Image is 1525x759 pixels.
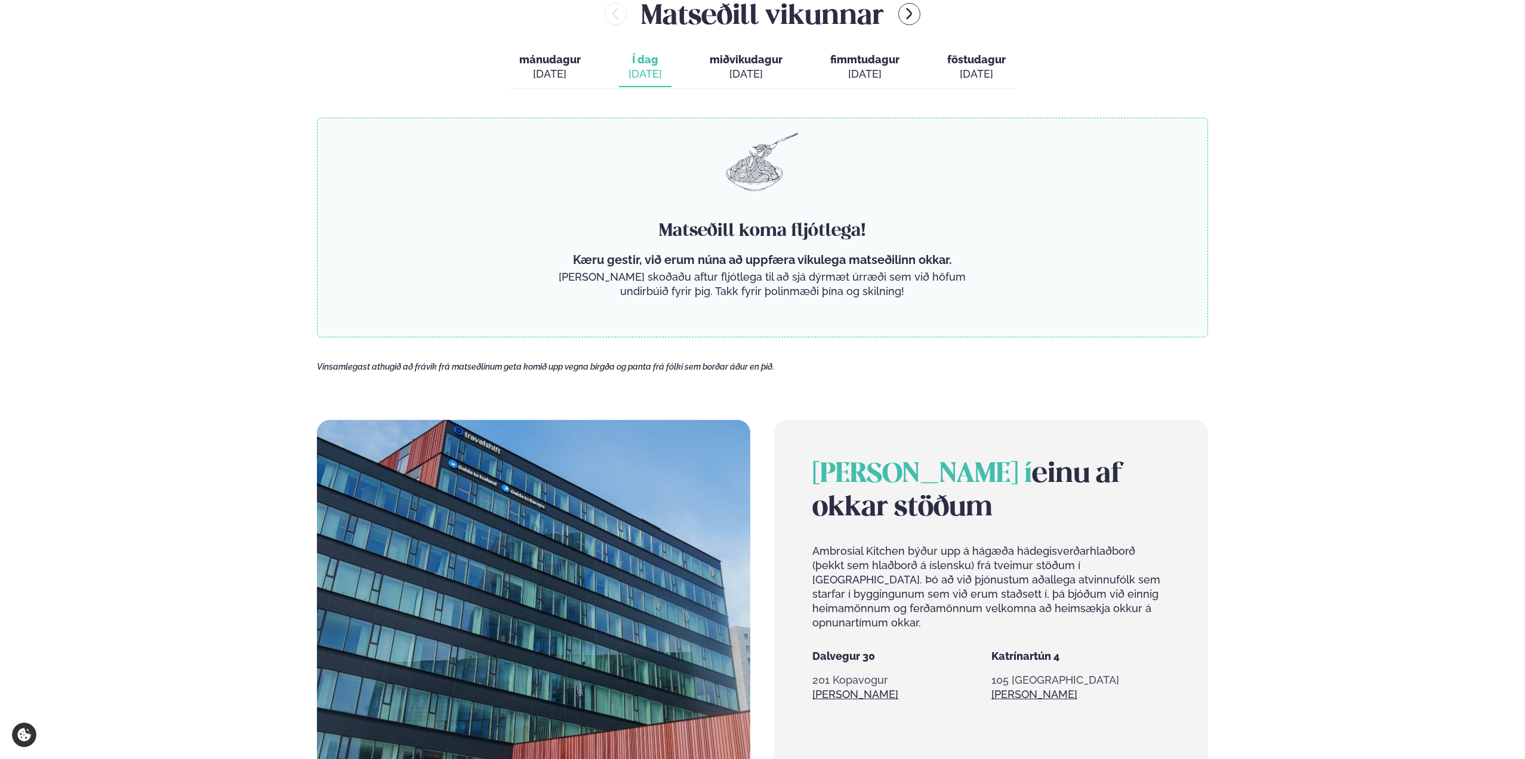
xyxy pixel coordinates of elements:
button: föstudagur [DATE] [938,48,1015,87]
span: miðvikudagur [710,53,782,66]
img: pasta [726,133,799,191]
a: Sjá meira [991,687,1077,702]
span: fimmtudagur [830,53,899,66]
button: fimmtudagur [DATE] [821,48,909,87]
a: Sjá meira [812,687,898,702]
div: [DATE] [947,67,1006,81]
button: menu-btn-left [605,3,627,25]
button: Í dag [DATE] [619,48,671,87]
div: [DATE] [629,67,662,81]
h5: Dalvegur 30 [812,649,991,663]
button: miðvikudagur [DATE] [700,48,792,87]
span: 105 [GEOGRAPHIC_DATA] [991,674,1119,686]
span: Í dag [629,53,662,67]
p: Ambrosial Kitchen býður upp á hágæða hádegisverðarhlaðborð (þekkt sem hlaðborð á íslensku) frá tv... [812,544,1169,630]
span: Vinsamlegast athugið að frávik frá matseðlinum geta komið upp vegna birgða og panta frá fólki sem... [317,362,774,371]
a: Cookie settings [12,723,36,747]
h2: einu af okkar stöðum [812,458,1169,525]
h5: Katrínartún 4 [991,649,1170,663]
p: [PERSON_NAME] skoðaðu aftur fljótlega til að sjá dýrmæt úrræði sem við höfum undirbúið fyrir þig.... [554,270,971,299]
p: Kæru gestir, við erum núna að uppfæra vikulega matseðilinn okkar. [554,253,971,267]
div: [DATE] [830,67,899,81]
h4: Matseðill koma fljótlega! [554,219,971,243]
div: [DATE] [519,67,581,81]
button: menu-btn-right [898,3,920,25]
div: [DATE] [710,67,782,81]
span: mánudagur [519,53,581,66]
span: [PERSON_NAME] í [812,462,1032,488]
span: föstudagur [947,53,1006,66]
span: 201 Kopavogur [812,674,888,686]
button: mánudagur [DATE] [510,48,590,87]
